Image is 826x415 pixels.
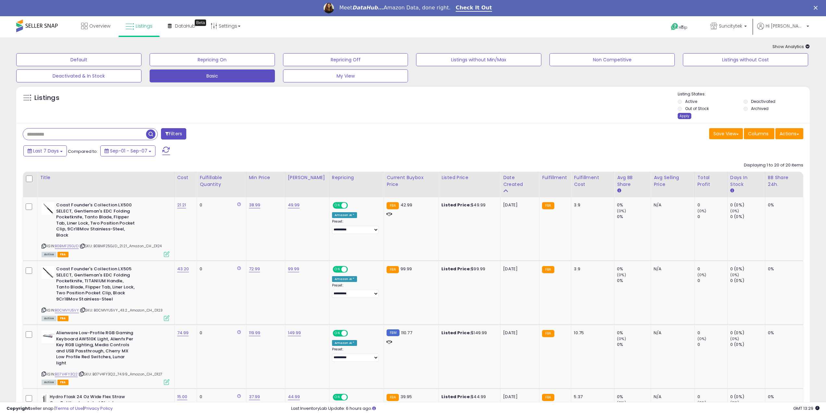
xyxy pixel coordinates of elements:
span: Overview [89,23,110,29]
div: 0 [200,266,241,272]
img: 31-xM36Dj3L._SL40_.jpg [42,266,55,279]
div: Avg Selling Price [654,174,692,188]
div: 0% [768,394,798,400]
div: [DATE] [503,394,529,400]
a: B0BMF25GJD [55,243,79,249]
small: FBA [542,202,554,209]
b: Coast Founder's Collection LX500 SELECT, Gentleman's EDC Folding Pocketknife, Tanto Blade, Flippe... [56,202,135,240]
small: (0%) [697,272,707,277]
small: (0%) [697,208,707,214]
span: 2025-09-15 13:29 GMT [793,405,820,411]
img: 31RcvcXbnZL._SL40_.jpg [42,330,55,343]
span: 42.99 [401,202,413,208]
span: FBA [57,316,68,321]
div: 0% [768,330,798,336]
a: Settings [206,16,245,36]
a: 74.99 [177,330,189,336]
a: 49.99 [288,202,300,208]
span: Suncitytek [719,23,742,29]
div: Days In Stock [730,174,762,188]
div: Preset: [332,219,379,234]
div: 0% [617,266,651,272]
small: (0%) [617,208,626,214]
button: Actions [775,128,803,139]
span: OFF [347,267,357,272]
div: Last InventoryLab Update: 6 hours ago. [291,406,820,412]
div: 5.37 [574,394,609,400]
small: FBM [387,329,399,336]
div: [DATE] [503,330,529,336]
div: BB Share 24h. [768,174,800,188]
div: 0% [768,202,798,208]
small: (0%) [730,208,739,214]
span: OFF [347,203,357,208]
span: FBA [57,252,68,257]
div: 0 (0%) [730,202,765,208]
a: 38.99 [249,202,261,208]
small: (0%) [730,272,739,277]
a: Suncitytek [706,16,752,37]
small: (0%) [730,336,739,341]
div: 0 [697,266,727,272]
span: FBA [57,380,68,385]
button: Filters [161,128,186,140]
a: 21.21 [177,202,186,208]
button: Basic [150,69,275,82]
div: 0% [617,342,651,348]
span: 39.95 [401,394,412,400]
div: [DATE] [503,266,529,272]
img: Profile image for Georgie [324,3,334,13]
div: Fulfillment [542,174,568,181]
p: Listing States: [678,91,810,97]
div: Listed Price [441,174,498,181]
button: Non Competitive [549,53,675,66]
span: All listings currently available for purchase on Amazon [42,316,56,321]
small: FBA [542,266,554,273]
span: | SKU: B07V4FY3Q2_74.99_Amazon_CH_D127 [79,372,162,377]
div: Apply [678,113,691,119]
button: Default [16,53,142,66]
span: ON [333,267,341,272]
a: 37.99 [249,394,260,400]
div: 0 [697,330,727,336]
span: ON [333,331,341,336]
div: Preset: [332,283,379,298]
span: Last 7 Days [33,148,59,154]
div: Displaying 1 to 20 of 20 items [744,162,803,168]
div: Meet Amazon Data, done right. [339,5,450,11]
b: Listed Price: [441,202,471,208]
div: 0% [617,330,651,336]
div: 0% [617,278,651,284]
b: Listed Price: [441,266,471,272]
small: (0%) [617,336,626,341]
small: FBA [542,394,554,401]
b: Alienware Low-Profile RGB Gaming Keyboard AW510K Light, Alienfx Per Key RGB Lighting, Media Contr... [56,330,135,368]
i: DataHub... [352,5,384,11]
div: Preset: [332,347,379,362]
span: Compared to: [68,148,98,154]
a: 43.20 [177,266,189,272]
small: Avg BB Share. [617,188,621,194]
div: ASIN: [42,330,169,384]
span: ON [333,203,341,208]
div: $44.99 [441,394,495,400]
small: FBA [387,266,399,273]
div: 0 (0%) [730,278,765,284]
span: 99.99 [401,266,412,272]
div: Cost [177,174,194,181]
div: Title [40,174,172,181]
button: Columns [744,128,774,139]
div: N/A [654,330,689,336]
div: ASIN: [42,202,169,256]
button: Repricing Off [283,53,408,66]
span: Show Analytics [772,43,810,50]
b: Listed Price: [441,394,471,400]
label: Out of Stock [685,106,709,111]
div: 0 (0%) [730,342,765,348]
label: Active [685,99,697,104]
button: Deactivated & In Stock [16,69,142,82]
div: 0 [697,342,727,348]
span: | SKU: B0CMVYJ5VY_43.2_Amazon_CH_D123 [80,308,163,313]
span: DataHub [175,23,195,29]
div: Close [814,6,820,10]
